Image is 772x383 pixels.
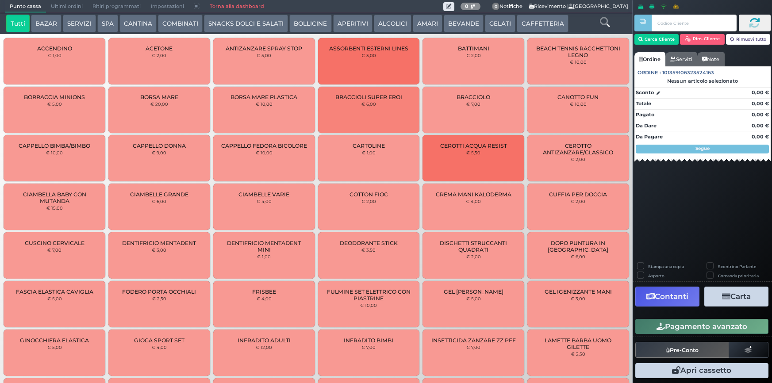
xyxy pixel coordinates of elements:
[648,264,684,269] label: Stampa una copia
[752,111,769,118] strong: 0,00 €
[695,146,710,151] strong: Segue
[47,101,62,107] small: € 5,00
[752,123,769,129] strong: 0,00 €
[485,15,515,32] button: GELATI
[634,52,665,66] a: Ordine
[152,345,167,350] small: € 4,00
[635,319,768,334] button: Pagamento avanzato
[635,363,768,378] button: Apri cassetto
[648,273,664,279] label: Asporto
[571,199,585,204] small: € 2,00
[571,296,585,301] small: € 3,00
[6,15,30,32] button: Tutti
[257,296,272,301] small: € 4,00
[444,15,484,32] button: BEVANDE
[752,100,769,107] strong: 0,00 €
[146,45,173,52] span: ACETONE
[133,142,186,149] span: CAPPELLO DONNA
[662,69,714,77] span: 101359106323524163
[333,15,373,32] button: APERITIVI
[16,288,93,295] span: FASCIA ELASTICA CAVIGLIA
[340,240,398,246] span: DEODORANTE STICK
[466,254,481,259] small: € 2,00
[413,15,442,32] button: AMARI
[122,240,196,246] span: DENTIFRICIO MENTADENT
[636,134,663,140] strong: Da Pagare
[97,15,118,32] button: SPA
[704,287,768,306] button: Carta
[130,191,188,198] span: CIAMBELLE GRANDE
[635,287,699,306] button: Contanti
[19,142,90,149] span: CAPPELLO BIMBA/BIMBO
[466,53,481,58] small: € 2,00
[665,52,697,66] a: Servizi
[152,247,166,253] small: € 3,00
[466,345,480,350] small: € 7,00
[444,288,503,295] span: GEL [PERSON_NAME]
[350,191,388,198] span: COTTON FIOC
[152,53,166,58] small: € 2,00
[88,0,146,13] span: Ritiri programmati
[362,150,376,155] small: € 1,00
[238,191,289,198] span: CIAMBELLE VARIE
[238,337,291,344] span: INFRADITO ADULTI
[226,45,302,52] span: ANTIZANZARE SPRAY STOP
[360,303,377,308] small: € 10,00
[571,351,585,356] small: € 2,50
[652,15,736,31] input: Codice Cliente
[680,34,725,45] button: Rim. Cliente
[535,142,622,156] span: CEROTTO ANTIZANZARE/CLASSICO
[636,123,657,129] strong: Da Dare
[466,296,481,301] small: € 5,00
[289,15,331,32] button: BOLLICINE
[152,199,166,204] small: € 6,00
[152,296,166,301] small: € 2,50
[257,53,271,58] small: € 5,00
[47,296,62,301] small: € 5,00
[466,101,480,107] small: € 7,00
[252,288,276,295] span: FRISBEE
[458,45,489,52] span: BATTIMANI
[221,142,307,149] span: CAPPELLO FEDORA BICOLORE
[535,240,622,253] span: DOPO PUNTURA IN [GEOGRAPHIC_DATA]
[24,94,85,100] span: BORRACCIA MINIONS
[436,191,511,198] span: CREMA MANI KALODERMA
[47,345,62,350] small: € 5,00
[204,0,269,13] a: Torna alla dashboard
[361,345,376,350] small: € 7,00
[374,15,411,32] button: ALCOLICI
[431,337,516,344] span: INSETTICIDA ZANZARE ZZ PFF
[31,15,61,32] button: BAZAR
[752,134,769,140] strong: 0,00 €
[361,247,376,253] small: € 3,50
[257,199,272,204] small: € 4,00
[221,240,307,253] span: DENTIFRICIO MENTADENT MINI
[466,199,481,204] small: € 4,00
[466,150,480,155] small: € 5,50
[256,150,273,155] small: € 10,00
[557,94,599,100] span: CANOTTO FUN
[48,53,61,58] small: € 1,00
[570,101,587,107] small: € 10,00
[638,69,661,77] span: Ordine :
[257,254,271,259] small: € 1,00
[5,0,46,13] span: Punto cassa
[570,59,587,65] small: € 10,00
[492,3,500,11] span: 0
[230,94,297,100] span: BORSA MARE PLASTICA
[545,288,612,295] span: GEL IGENIZZANTE MANI
[152,150,166,155] small: € 9,00
[535,337,622,350] span: LAMETTE BARBA UOMO GILETTE
[122,288,196,295] span: FODERO PORTA OCCHIALI
[634,78,771,84] div: Nessun articolo selezionato
[20,337,89,344] span: GINOCCHIERA ELASTICA
[430,240,517,253] span: DISCHETTI STRUCCANTI QUADRATI
[457,94,490,100] span: BRACCIOLO
[46,0,88,13] span: Ultimi ordini
[63,15,96,32] button: SERVIZI
[204,15,288,32] button: SNACKS DOLCI E SALATI
[37,45,72,52] span: ACCENDINO
[353,142,385,149] span: CARTOLINE
[361,53,376,58] small: € 3,00
[635,342,729,358] button: Pre-Conto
